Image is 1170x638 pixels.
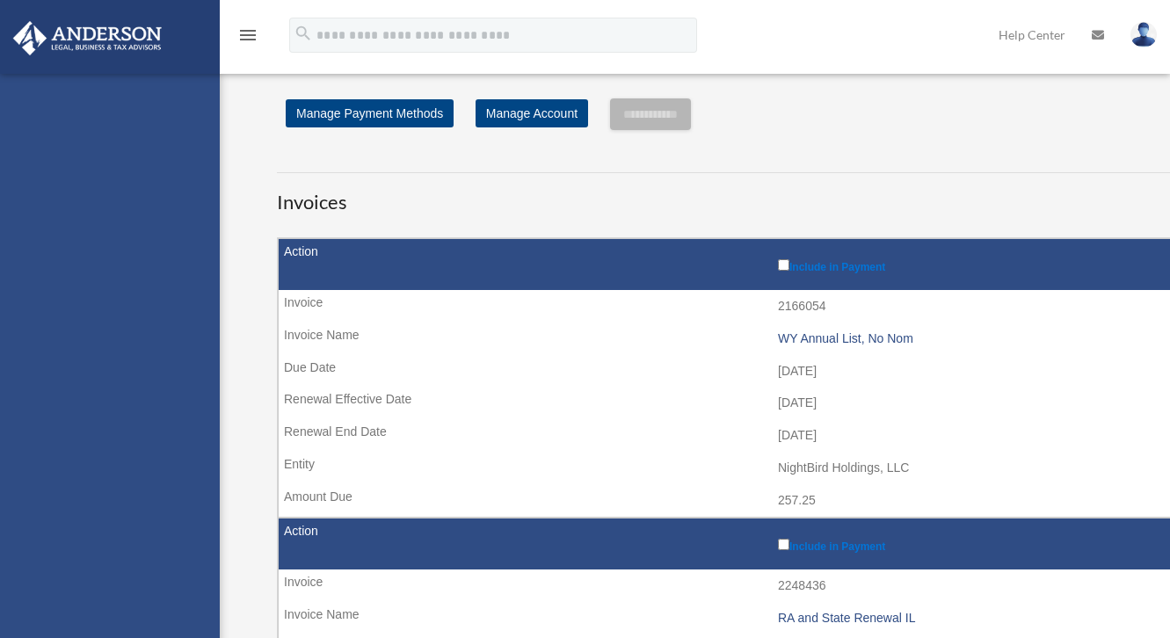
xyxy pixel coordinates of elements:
img: User Pic [1130,22,1157,47]
i: search [294,24,313,43]
i: menu [237,25,258,46]
input: Include in Payment [778,259,789,271]
img: Anderson Advisors Platinum Portal [8,21,167,55]
a: Manage Payment Methods [286,99,454,127]
a: menu [237,31,258,46]
input: Include in Payment [778,539,789,550]
a: Manage Account [476,99,588,127]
